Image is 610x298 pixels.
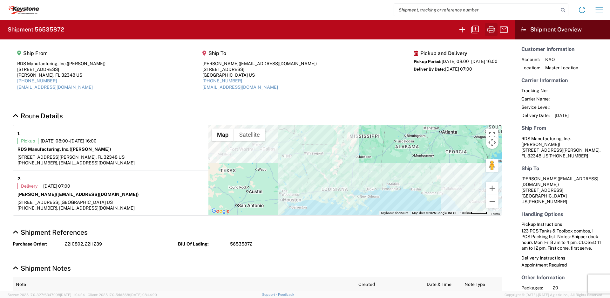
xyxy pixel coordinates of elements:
h5: Customer Information [521,46,603,52]
th: Note Type [461,277,502,292]
span: [PERSON_NAME] [STREET_ADDRESS] [521,176,598,193]
a: [EMAIL_ADDRESS][DOMAIN_NAME] [17,85,93,90]
span: Delivery Date: [521,113,550,118]
span: [DATE] 11:04:24 [60,293,85,297]
button: Zoom out [486,195,498,208]
div: [PERSON_NAME], FL 32348 US [17,72,105,78]
strong: Bill Of Lading: [178,241,226,247]
div: [PERSON_NAME] [202,61,317,66]
span: Copyright © [DATE]-[DATE] Agistix Inc., All Rights Reserved [505,292,602,298]
span: 20 [553,285,607,291]
h5: Other Information [521,274,603,281]
a: Feedback [278,293,294,296]
button: Toggle fullscreen view [486,128,498,141]
span: [DATE] [555,113,569,118]
span: [DATE] 08:00 - [DATE] 16:00 [41,138,97,144]
th: Note [13,277,355,292]
span: Pickup [17,138,38,144]
button: Map Scale: 100 km per 47 pixels [458,211,489,215]
span: Pickup Period: [414,59,442,64]
span: [STREET_ADDRESS] [17,155,59,160]
a: [EMAIL_ADDRESS][DOMAIN_NAME] [202,85,278,90]
span: [DATE] 08:44:20 [130,293,157,297]
div: [PHONE_NUMBER], [EMAIL_ADDRESS][DOMAIN_NAME] [17,160,204,166]
span: Server: 2025.17.0-327f6347098 [8,293,85,297]
strong: Purchase Order: [13,241,60,247]
div: [GEOGRAPHIC_DATA] US [202,72,317,78]
button: Zoom in [486,182,498,195]
a: Terms [491,212,500,216]
span: ([PERSON_NAME]) [70,147,111,152]
h5: Carrier Information [521,77,603,83]
span: KAO [545,57,578,62]
strong: RDS Manufacturing, Inc. [17,147,111,152]
span: [STREET_ADDRESS], [17,200,60,205]
button: Keyboard shortcuts [381,211,408,215]
span: [PERSON_NAME], FL 32348 US [59,155,125,160]
span: Location: [521,65,540,71]
span: Carrier Name: [521,96,550,102]
a: [PHONE_NUMBER] [202,78,242,83]
span: Master Location [545,65,578,71]
header: Shipment Overview [515,20,610,39]
th: Created [355,277,424,292]
span: Service Level: [521,104,550,110]
button: Show satellite imagery [234,128,265,141]
div: [PHONE_NUMBER], [EMAIL_ADDRESS][DOMAIN_NAME] [17,205,204,211]
th: Date & Time [424,277,461,292]
a: Hide Details [13,112,63,120]
button: Map camera controls [486,136,498,149]
h2: Shipment 56535872 [8,26,64,33]
h5: Ship To [521,165,603,171]
span: [PHONE_NUMBER] [548,153,588,158]
div: 123 PCS Tanks & Toolbox combos, 1 PCS Packing list - Notes: Shipper dock hours Mon-Fri 8 am to 4 ... [521,228,603,251]
span: [DATE] 08:00 - [DATE] 16:00 [442,59,498,64]
h5: Handling Options [521,211,603,217]
span: Deliver By Date: [414,67,445,72]
span: Delivery [17,183,41,189]
strong: 2. [17,175,22,183]
button: Drag Pegman onto the map to open Street View [486,159,498,172]
span: ([EMAIL_ADDRESS][DOMAIN_NAME]) [521,176,598,187]
div: [STREET_ADDRESS] [17,66,105,72]
input: Shipment, tracking or reference number [394,4,559,16]
span: [GEOGRAPHIC_DATA] US [60,200,113,205]
span: Account: [521,57,540,62]
span: ([PERSON_NAME]) [521,142,560,147]
h5: Ship To [202,50,317,56]
span: [PHONE_NUMBER] [527,199,567,204]
div: [STREET_ADDRESS] [202,66,317,72]
h5: Ship From [521,125,603,131]
span: [DATE] 07:00 [445,66,472,72]
div: Appointment Required [521,262,603,268]
span: [STREET_ADDRESS] [521,148,563,153]
span: ([EMAIL_ADDRESS][DOMAIN_NAME]) [239,61,317,66]
span: 56535872 [230,241,252,247]
strong: 1. [17,130,21,138]
a: Hide Details [13,264,71,272]
span: ([PERSON_NAME]) [67,61,105,66]
strong: [PERSON_NAME] [17,192,139,197]
span: Map data ©2025 Google, INEGI [412,211,456,215]
span: 100 km [460,211,471,215]
h6: Delivery Instructions [521,255,603,261]
div: RDS Manufacturing, Inc. [17,61,105,66]
a: Support [262,293,278,296]
h5: Ship From [17,50,105,56]
img: Google [210,207,231,215]
span: ([EMAIL_ADDRESS][DOMAIN_NAME]) [56,192,139,197]
span: RDS Manufacturing, Inc. [521,136,571,141]
address: [PERSON_NAME], FL 32348 US [521,136,603,159]
button: Show street map [212,128,234,141]
span: Tracking No: [521,88,550,94]
span: 2210802, 2211239 [65,241,102,247]
h5: Pickup and Delivery [414,50,498,56]
address: [GEOGRAPHIC_DATA] US [521,176,603,204]
a: [PHONE_NUMBER] [17,78,57,83]
a: Open this area in Google Maps (opens a new window) [210,207,231,215]
h6: Pickup Instructions [521,222,603,227]
span: [DATE] 07:00 [43,183,70,189]
span: Packages: [521,285,548,291]
span: Client: 2025.17.0-5dd568f [88,293,157,297]
a: Hide Details [13,228,88,236]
